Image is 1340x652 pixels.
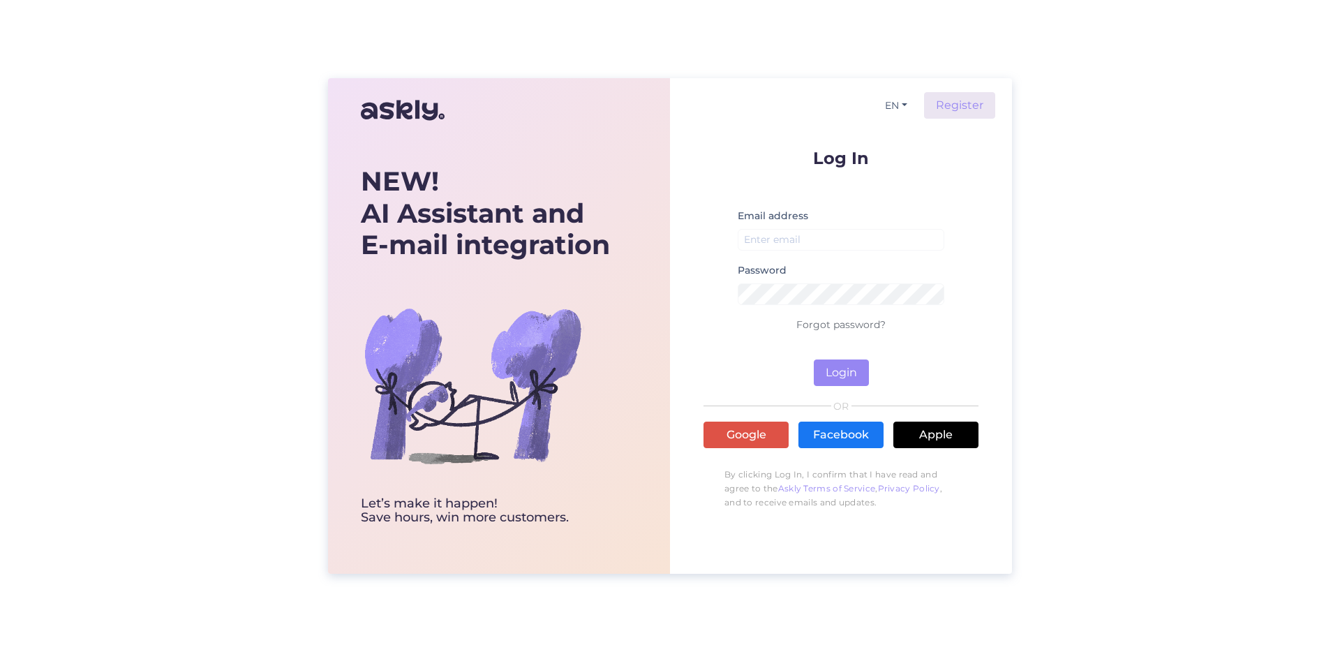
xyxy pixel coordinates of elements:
[798,422,884,448] a: Facebook
[361,274,584,497] img: bg-askly
[831,401,851,411] span: OR
[703,461,978,517] p: By clicking Log In, I confirm that I have read and agree to the , , and to receive emails and upd...
[893,422,978,448] a: Apple
[361,165,610,261] div: AI Assistant and E-mail integration
[879,96,913,116] button: EN
[924,92,995,119] a: Register
[703,149,978,167] p: Log In
[796,318,886,331] a: Forgot password?
[361,165,439,198] b: NEW!
[814,360,869,386] button: Login
[703,422,789,448] a: Google
[738,263,787,278] label: Password
[878,483,940,494] a: Privacy Policy
[361,94,445,127] img: Askly
[778,483,876,494] a: Askly Terms of Service
[738,229,944,251] input: Enter email
[738,209,808,223] label: Email address
[361,497,610,525] div: Let’s make it happen! Save hours, win more customers.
